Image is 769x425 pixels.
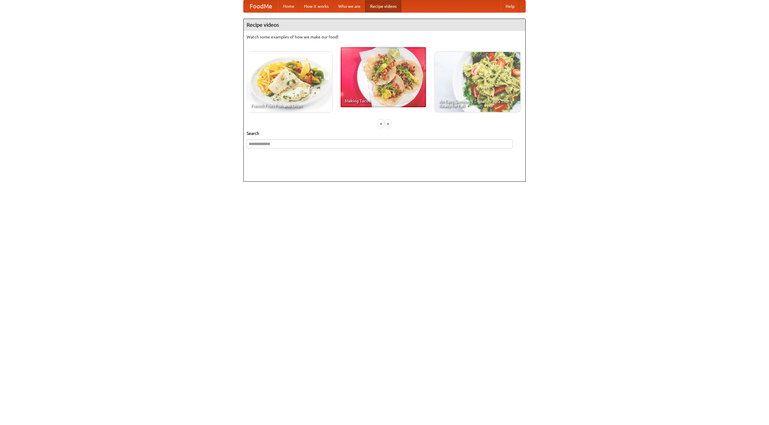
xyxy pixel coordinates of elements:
[385,120,391,127] div: »
[439,99,516,108] span: An Easy, Summery Tomato Pasta That's Ready for Fall
[244,0,278,12] a: FoodMe
[435,52,520,112] a: An Easy, Summery Tomato Pasta That's Ready for Fall
[365,0,401,12] a: Recipe videos
[247,130,522,136] h5: Search
[247,52,332,112] a: French Fries Fish and Chips
[278,0,299,12] a: Home
[345,99,422,103] span: Making Tacos
[247,34,522,40] p: Watch some examples of how we make our food!
[341,47,426,107] a: Making Tacos
[501,0,519,12] a: Help
[299,0,333,12] a: How it works
[244,19,525,31] h4: Recipe videos
[378,120,384,127] div: «
[251,104,328,108] span: French Fries Fish and Chips
[333,0,365,12] a: Who we are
